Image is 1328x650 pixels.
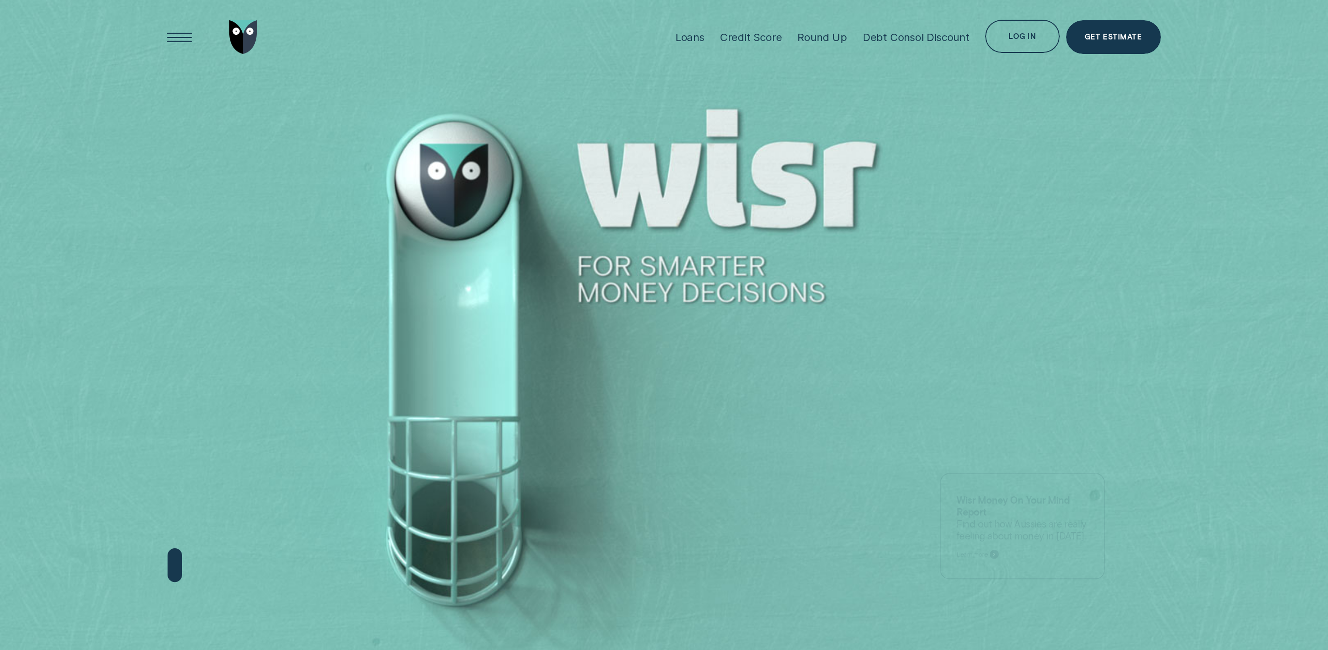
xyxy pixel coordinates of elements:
[1066,20,1161,54] a: Get Estimate
[985,20,1060,53] button: Log in
[797,31,847,44] div: Round Up
[863,31,970,44] div: Debt Consol Discount
[957,551,987,558] span: Learn more
[957,494,1070,518] strong: Wisr Money On Your Mind Report
[163,20,197,54] button: Open Menu
[720,31,782,44] div: Credit Score
[957,494,1088,542] p: Find out how Aussies are really feeling about money in [DATE].
[229,20,257,54] img: Wisr
[675,31,704,44] div: Loans
[940,473,1104,579] a: Wisr Money On Your Mind ReportFind out how Aussies are really feeling about money in [DATE].Learn...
